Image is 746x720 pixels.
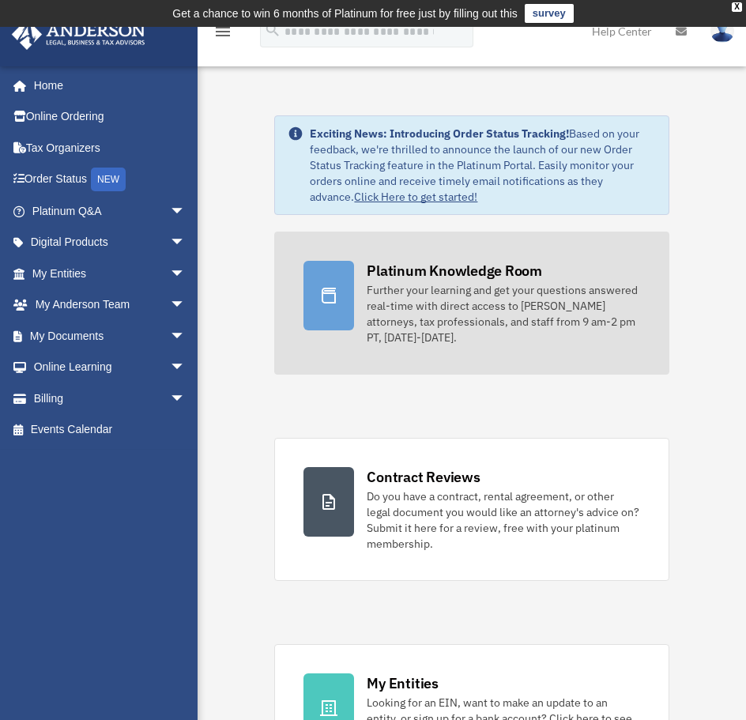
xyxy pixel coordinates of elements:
[11,70,202,101] a: Home
[310,126,655,205] div: Based on your feedback, we're thrilled to announce the launch of our new Order Status Tracking fe...
[367,488,639,552] div: Do you have a contract, rental agreement, or other legal document you would like an attorney's ad...
[170,320,202,352] span: arrow_drop_down
[710,20,734,43] img: User Pic
[274,438,669,581] a: Contract Reviews Do you have a contract, rental agreement, or other legal document you would like...
[11,383,209,414] a: Billingarrow_drop_down
[310,126,569,141] strong: Exciting News: Introducing Order Status Tracking!
[170,195,202,228] span: arrow_drop_down
[11,352,209,383] a: Online Learningarrow_drop_down
[11,320,209,352] a: My Documentsarrow_drop_down
[525,4,574,23] a: survey
[367,673,438,693] div: My Entities
[170,383,202,415] span: arrow_drop_down
[91,168,126,191] div: NEW
[11,414,209,446] a: Events Calendar
[11,227,209,258] a: Digital Productsarrow_drop_down
[170,352,202,384] span: arrow_drop_down
[11,258,209,289] a: My Entitiesarrow_drop_down
[354,190,477,204] a: Click Here to get started!
[274,232,669,375] a: Platinum Knowledge Room Further your learning and get your questions answered real-time with dire...
[367,261,542,281] div: Platinum Knowledge Room
[11,289,209,321] a: My Anderson Teamarrow_drop_down
[213,28,232,41] a: menu
[11,101,209,133] a: Online Ordering
[732,2,742,12] div: close
[170,258,202,290] span: arrow_drop_down
[264,21,281,39] i: search
[213,22,232,41] i: menu
[7,19,150,50] img: Anderson Advisors Platinum Portal
[170,289,202,322] span: arrow_drop_down
[367,467,480,487] div: Contract Reviews
[172,4,518,23] div: Get a chance to win 6 months of Platinum for free just by filling out this
[11,132,209,164] a: Tax Organizers
[11,195,209,227] a: Platinum Q&Aarrow_drop_down
[170,227,202,259] span: arrow_drop_down
[11,164,209,196] a: Order StatusNEW
[367,282,639,345] div: Further your learning and get your questions answered real-time with direct access to [PERSON_NAM...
